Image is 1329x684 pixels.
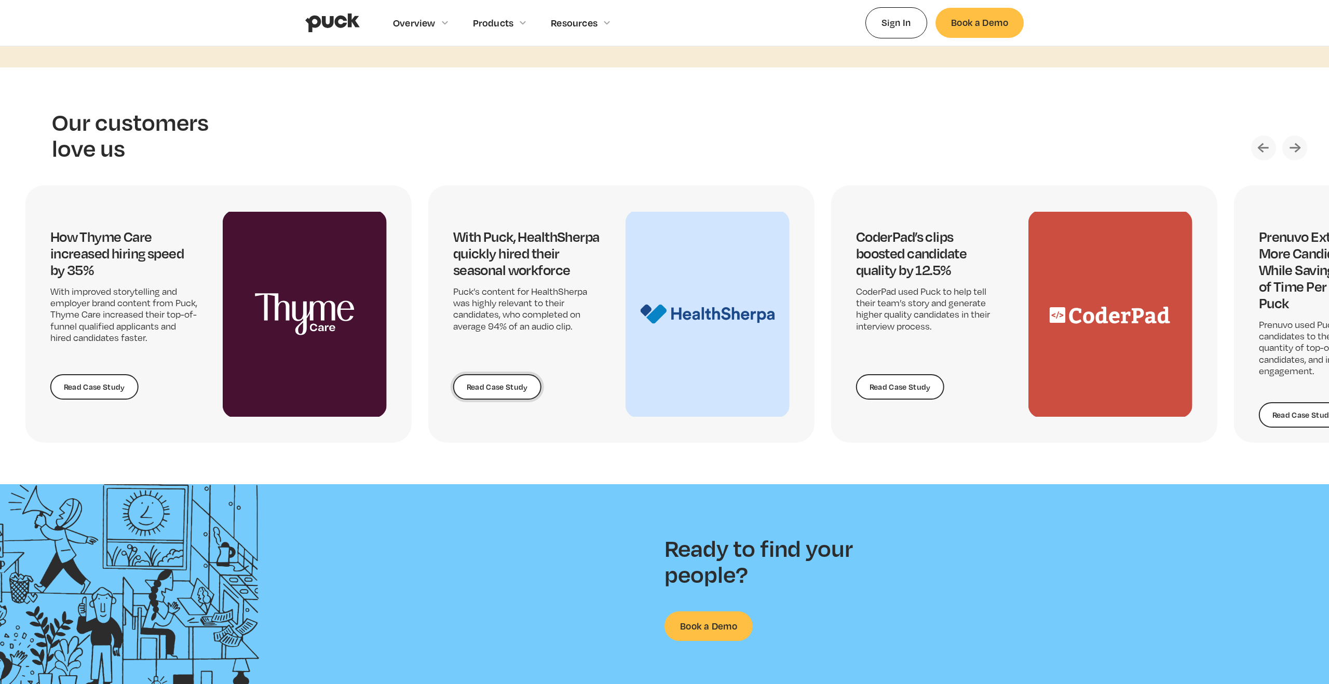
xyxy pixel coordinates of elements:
[453,228,601,278] h4: With Puck, HealthSherpa quickly hired their seasonal workforce
[473,17,514,29] div: Products
[551,17,598,29] div: Resources
[25,185,412,443] div: 1 / 5
[856,228,1003,278] h4: CoderPad’s clips boosted candidate quality by 12.5%
[664,611,753,641] a: Book a Demo
[664,535,872,586] h2: Ready to find your people?
[453,286,601,333] p: Puck’s content for HealthSherpa was highly relevant to their candidates, who completed on average...
[865,7,927,38] a: Sign In
[50,228,198,278] h4: How Thyme Care increased hiring speed by 35%
[831,185,1217,443] div: 3 / 5
[856,374,944,400] a: Read Case Study
[453,374,541,400] a: Read Case Study
[1282,135,1307,160] div: Next slide
[393,17,436,29] div: Overview
[50,286,198,344] p: With improved storytelling and employer brand content from Puck, Thyme Care increased their top-o...
[935,8,1024,37] a: Book a Demo
[856,286,1003,333] p: CoderPad used Puck to help tell their team’s story and generate higher quality candidates in thei...
[428,185,815,443] div: 2 / 5
[52,109,218,160] h2: Our customers love us
[1251,135,1276,160] div: Previous slide
[50,374,139,400] a: Read Case Study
